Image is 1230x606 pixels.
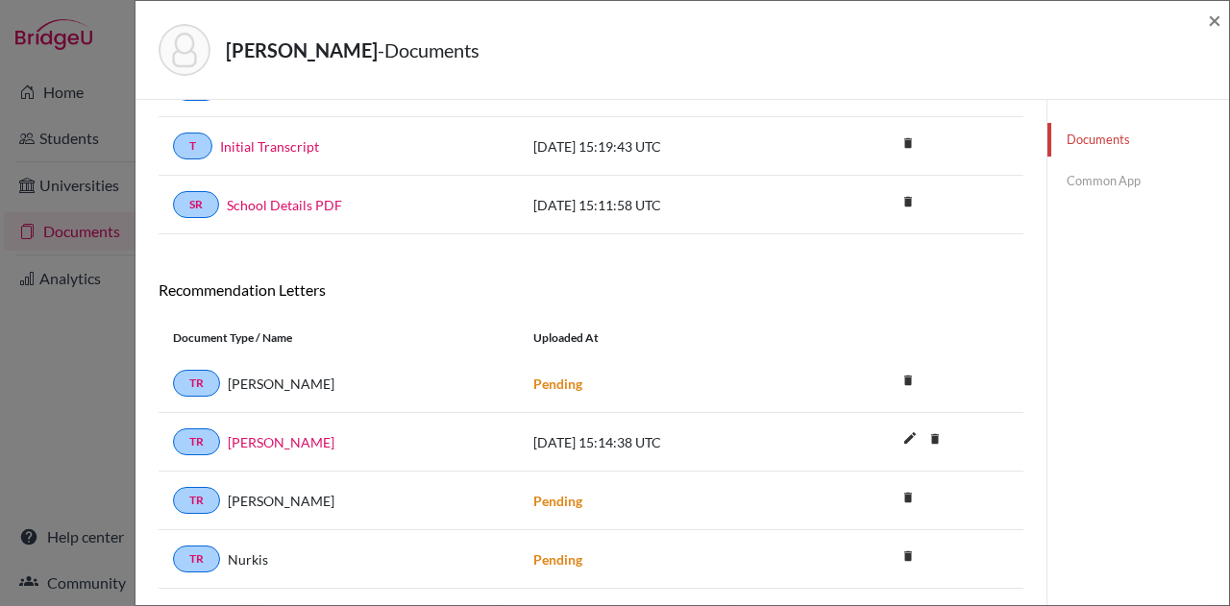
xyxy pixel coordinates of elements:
span: [PERSON_NAME] [228,374,334,394]
i: delete [921,424,949,453]
div: [DATE] 15:19:43 UTC [519,136,807,157]
a: delete [894,486,922,512]
span: [DATE] 15:14:38 UTC [533,434,661,450]
i: delete [894,483,922,512]
a: TR [173,487,220,514]
a: Common App [1047,164,1229,198]
div: Document Type / Name [159,329,519,347]
i: delete [894,366,922,395]
a: TR [173,370,220,397]
div: Uploaded at [519,329,807,347]
a: TR [173,545,220,572]
a: Initial Transcript [220,136,319,157]
strong: Pending [533,551,582,568]
a: T [173,133,212,159]
a: Documents [1047,123,1229,157]
a: delete [894,545,922,570]
strong: [PERSON_NAME] [226,38,378,61]
a: SR [173,191,219,218]
h6: Recommendation Letters [159,280,1023,299]
strong: Pending [533,493,582,509]
span: × [1208,6,1221,34]
span: - Documents [378,38,480,61]
button: edit [894,425,926,454]
div: [DATE] 15:11:58 UTC [519,195,807,215]
a: delete [894,369,922,395]
i: edit [895,423,925,453]
i: delete [894,129,922,158]
i: delete [894,542,922,570]
a: delete [894,132,922,158]
i: delete [894,187,922,216]
a: School Details PDF [227,195,342,215]
a: delete [921,427,949,453]
a: TR [173,428,220,455]
button: Close [1208,9,1221,32]
a: [PERSON_NAME] [228,432,334,452]
a: delete [894,190,922,216]
span: Nurkis [228,549,268,570]
strong: Pending [533,376,582,392]
span: [PERSON_NAME] [228,491,334,511]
